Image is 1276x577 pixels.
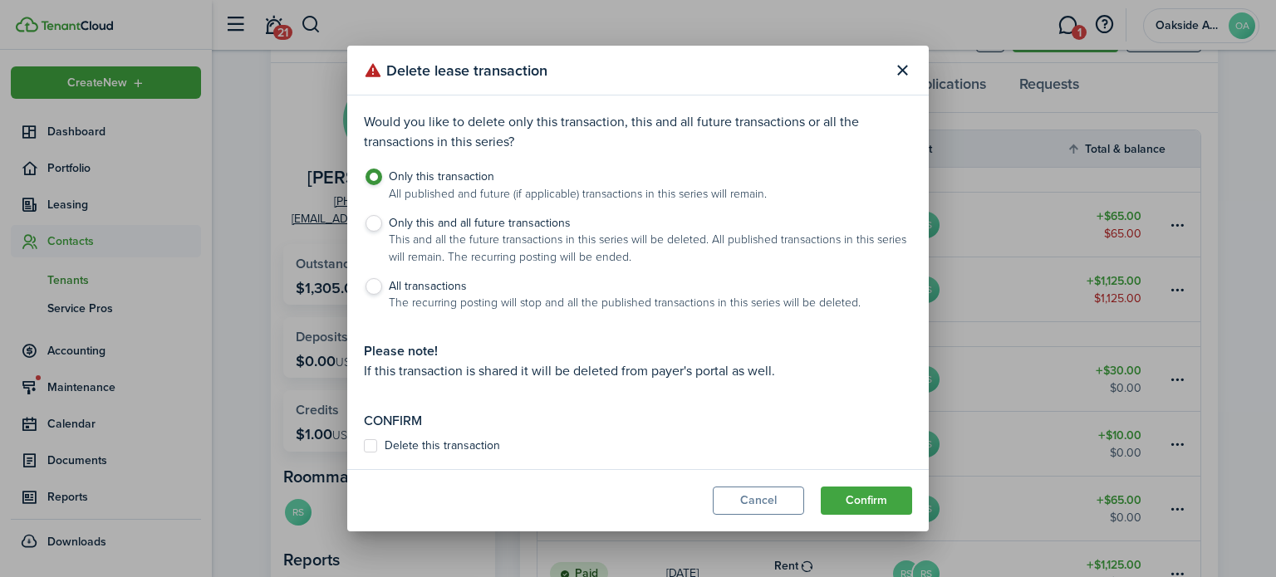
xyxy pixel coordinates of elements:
small: This and all the future transactions in this series will be deleted. All published transactions i... [389,232,908,266]
label: Delete this transaction [364,439,500,452]
label: All transactions [364,278,912,320]
button: Confirm [821,487,912,515]
modal-title: Delete lease transaction [364,54,884,86]
div: Please note! [364,341,912,361]
p: Would you like to delete only this transaction, this and all future transactions or all the trans... [364,112,912,152]
button: Close modal [888,56,916,85]
small: All published and future (if applicable) transactions in this series will remain. [389,186,908,203]
p: Confirm [364,411,912,431]
small: The recurring posting will stop and all the published transactions in this series will be deleted. [389,295,908,311]
label: Only this transaction [364,169,912,211]
label: Only this and all future transactions [364,215,912,274]
button: Cancel [713,487,804,515]
p: If this transaction is shared it will be deleted from payer's portal as well. [364,361,912,381]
